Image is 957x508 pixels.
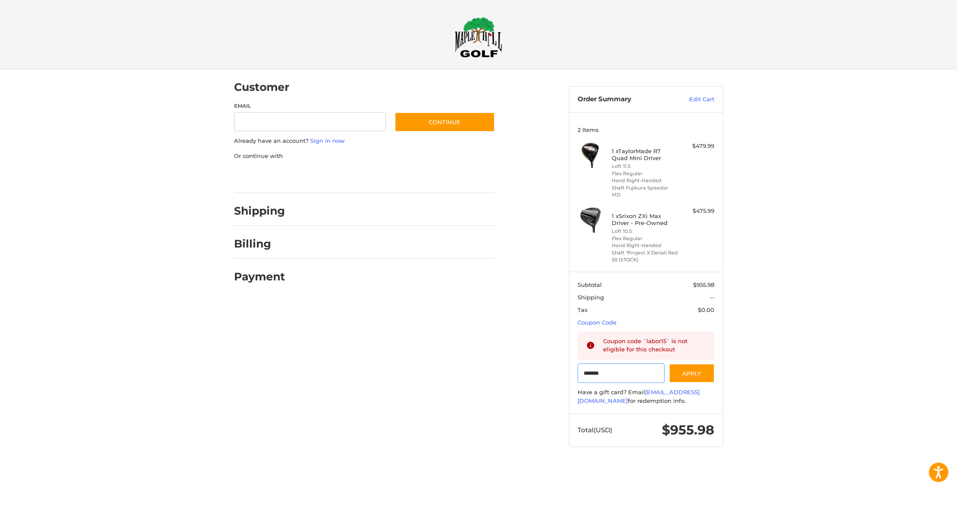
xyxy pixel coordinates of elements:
span: $955.98 [693,281,714,288]
span: Subtotal [578,281,602,288]
button: Apply [669,363,715,383]
li: Shaft Fujikura Speeder MD [612,184,678,199]
h3: Order Summary [578,95,671,104]
iframe: PayPal-paypal [231,169,296,184]
span: Total (USD) [578,426,612,434]
h4: 1 x Srixon ZXi Max Driver - Pre-Owned [612,212,678,227]
button: Continue [395,112,495,132]
li: Loft 11.5 [612,163,678,170]
a: Sign in now [310,137,345,144]
iframe: PayPal-paylater [305,169,369,184]
li: Flex Regular [612,170,678,177]
p: Or continue with [234,152,495,161]
p: Already have an account? [234,137,495,145]
h4: 1 x TaylorMade R7 Quad Mini Driver [612,148,678,162]
a: Coupon Code [578,319,617,326]
li: Shaft *Project X Denali Red 50 (STOCK) [612,249,678,264]
li: Flex Regular [612,235,678,242]
div: Have a gift card? Email for redemption info. [578,388,714,405]
li: Hand Right-Handed [612,242,678,249]
span: $0.00 [698,306,714,313]
span: $955.98 [662,422,714,438]
div: $479.99 [680,142,714,151]
h2: Billing [234,237,285,251]
h2: Customer [234,80,289,94]
div: $475.99 [680,207,714,215]
a: [EMAIL_ADDRESS][DOMAIN_NAME] [578,389,700,404]
label: Email [234,102,386,110]
span: Shipping [578,294,604,301]
h2: Shipping [234,204,285,218]
h3: 2 Items [578,126,714,133]
span: -- [710,294,714,301]
span: Tax [578,306,588,313]
div: Coupon code `labor15` is not eligible for this checkout [603,337,706,354]
iframe: PayPal-venmo [378,169,443,184]
input: Gift Certificate or Coupon Code [578,363,665,383]
a: Edit Cart [671,95,714,104]
li: Hand Right-Handed [612,177,678,184]
li: Loft 10.5 [612,228,678,235]
h2: Payment [234,270,285,283]
img: Maple Hill Golf [455,17,502,58]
